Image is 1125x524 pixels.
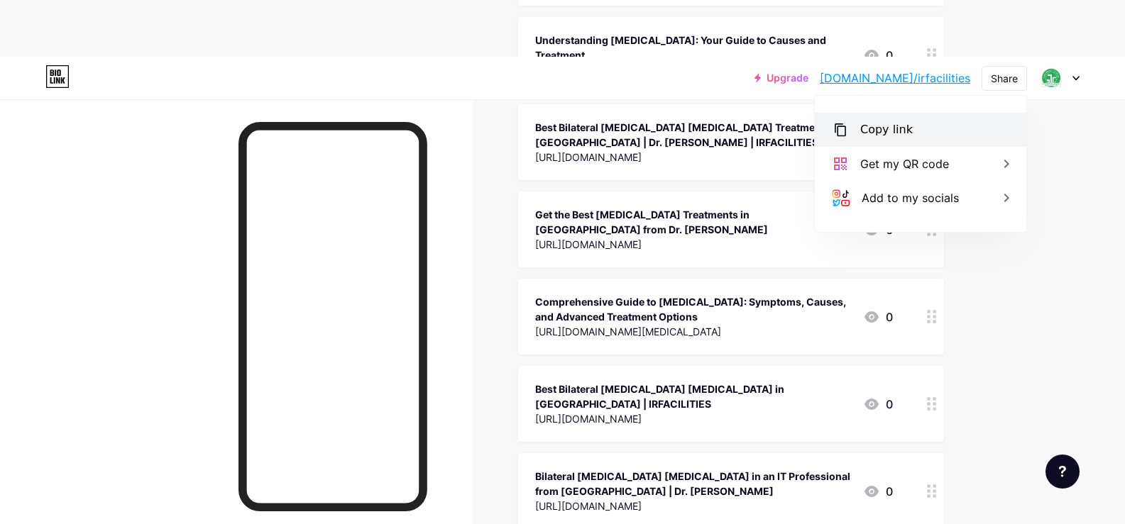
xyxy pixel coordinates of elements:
div: Copy link [860,121,913,138]
div: Bilateral [MEDICAL_DATA] [MEDICAL_DATA] in an IT Professional from [GEOGRAPHIC_DATA] | Dr. [PERSO... [535,469,852,498]
div: [URL][DOMAIN_NAME] [535,498,852,513]
div: Best Bilateral [MEDICAL_DATA] [MEDICAL_DATA] Treatment in [GEOGRAPHIC_DATA] | Dr. [PERSON_NAME] |... [535,120,852,150]
div: 0 [863,308,893,325]
div: [URL][DOMAIN_NAME] [535,237,852,252]
div: 0 [863,483,893,500]
a: Upgrade [754,72,808,84]
div: Add to my socials [862,189,959,206]
div: [URL][DOMAIN_NAME] [535,150,852,165]
a: [DOMAIN_NAME]/irfacilities [820,69,970,87]
div: Understanding [MEDICAL_DATA]: Your Guide to Causes and Treatment [535,33,852,62]
div: Comprehensive Guide to [MEDICAL_DATA]: Symptoms, Causes, and Advanced Treatment Options [535,294,852,324]
div: Get the Best [MEDICAL_DATA] Treatments in [GEOGRAPHIC_DATA] from Dr. [PERSON_NAME] [535,207,852,237]
div: Get my QR code [860,155,949,172]
div: [URL][DOMAIN_NAME] [535,411,852,426]
div: 0 [863,396,893,413]
div: 0 [863,47,893,64]
img: irfacilities x [1038,65,1065,91]
div: Share [991,71,1018,86]
div: [URL][DOMAIN_NAME][MEDICAL_DATA] [535,324,852,339]
div: Best Bilateral [MEDICAL_DATA] [MEDICAL_DATA] in [GEOGRAPHIC_DATA] | IRFACILITIES [535,381,852,411]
